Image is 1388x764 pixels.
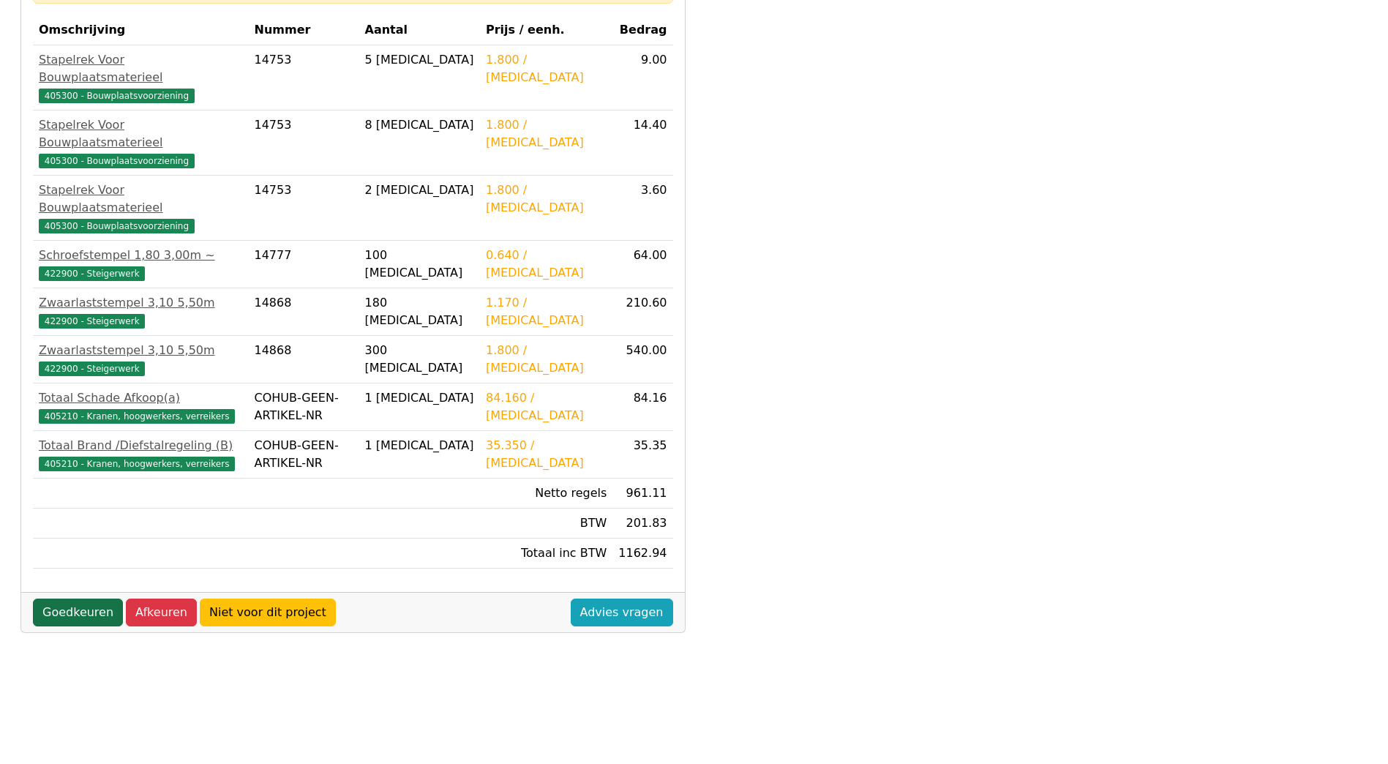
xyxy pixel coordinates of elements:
[249,336,359,383] td: 14868
[39,181,243,234] a: Stapelrek Voor Bouwplaatsmaterieel405300 - Bouwplaatsvoorziening
[486,51,607,86] div: 1.800 / [MEDICAL_DATA]
[39,51,243,86] div: Stapelrek Voor Bouwplaatsmaterieel
[39,266,145,281] span: 422900 - Steigerwerk
[612,539,672,569] td: 1162.94
[249,176,359,241] td: 14753
[571,599,673,626] a: Advies vragen
[249,241,359,288] td: 14777
[486,294,607,329] div: 1.170 / [MEDICAL_DATA]
[486,247,607,282] div: 0.640 / [MEDICAL_DATA]
[39,314,145,329] span: 422900 - Steigerwerk
[39,342,243,377] a: Zwaarlaststempel 3,10 5,50m422900 - Steigerwerk
[39,247,243,264] div: Schroefstempel 1,80 3,00m ~
[39,362,145,376] span: 422900 - Steigerwerk
[39,437,243,454] div: Totaal Brand /Diefstalregeling (B)
[612,176,672,241] td: 3.60
[39,409,235,424] span: 405210 - Kranen, hoogwerkers, verreikers
[33,15,249,45] th: Omschrijving
[365,51,474,69] div: 5 [MEDICAL_DATA]
[365,389,474,407] div: 1 [MEDICAL_DATA]
[612,241,672,288] td: 64.00
[486,181,607,217] div: 1.800 / [MEDICAL_DATA]
[39,437,243,472] a: Totaal Brand /Diefstalregeling (B)405210 - Kranen, hoogwerkers, verreikers
[39,294,243,329] a: Zwaarlaststempel 3,10 5,50m422900 - Steigerwerk
[39,116,243,151] div: Stapelrek Voor Bouwplaatsmaterieel
[39,389,243,424] a: Totaal Schade Afkoop(a)405210 - Kranen, hoogwerkers, verreikers
[249,45,359,111] td: 14753
[480,539,612,569] td: Totaal inc BTW
[480,15,612,45] th: Prijs / eenh.
[612,45,672,111] td: 9.00
[612,431,672,479] td: 35.35
[486,342,607,377] div: 1.800 / [MEDICAL_DATA]
[612,383,672,431] td: 84.16
[480,509,612,539] td: BTW
[249,383,359,431] td: COHUB-GEEN-ARTIKEL-NR
[486,437,607,472] div: 35.350 / [MEDICAL_DATA]
[39,342,243,359] div: Zwaarlaststempel 3,10 5,50m
[480,479,612,509] td: Netto regels
[39,116,243,169] a: Stapelrek Voor Bouwplaatsmaterieel405300 - Bouwplaatsvoorziening
[365,181,474,199] div: 2 [MEDICAL_DATA]
[612,111,672,176] td: 14.40
[33,599,123,626] a: Goedkeuren
[39,154,195,168] span: 405300 - Bouwplaatsvoorziening
[249,15,359,45] th: Nummer
[126,599,197,626] a: Afkeuren
[249,431,359,479] td: COHUB-GEEN-ARTIKEL-NR
[39,294,243,312] div: Zwaarlaststempel 3,10 5,50m
[365,294,474,329] div: 180 [MEDICAL_DATA]
[612,15,672,45] th: Bedrag
[39,247,243,282] a: Schroefstempel 1,80 3,00m ~422900 - Steigerwerk
[365,342,474,377] div: 300 [MEDICAL_DATA]
[39,389,243,407] div: Totaal Schade Afkoop(a)
[249,288,359,336] td: 14868
[612,479,672,509] td: 961.11
[365,437,474,454] div: 1 [MEDICAL_DATA]
[39,457,235,471] span: 405210 - Kranen, hoogwerkers, verreikers
[612,336,672,383] td: 540.00
[486,389,607,424] div: 84.160 / [MEDICAL_DATA]
[612,288,672,336] td: 210.60
[200,599,336,626] a: Niet voor dit project
[486,116,607,151] div: 1.800 / [MEDICAL_DATA]
[359,15,480,45] th: Aantal
[39,89,195,103] span: 405300 - Bouwplaatsvoorziening
[39,51,243,104] a: Stapelrek Voor Bouwplaatsmaterieel405300 - Bouwplaatsvoorziening
[365,247,474,282] div: 100 [MEDICAL_DATA]
[39,219,195,233] span: 405300 - Bouwplaatsvoorziening
[612,509,672,539] td: 201.83
[365,116,474,134] div: 8 [MEDICAL_DATA]
[39,181,243,217] div: Stapelrek Voor Bouwplaatsmaterieel
[249,111,359,176] td: 14753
